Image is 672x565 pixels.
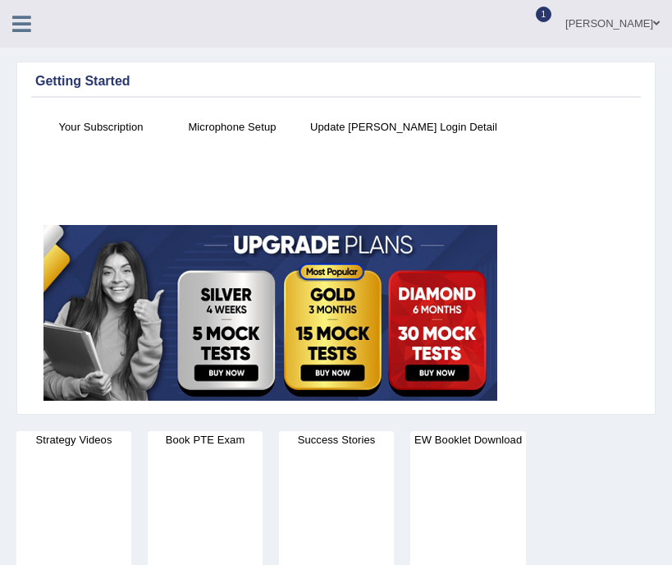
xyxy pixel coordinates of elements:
[148,431,263,448] h4: Book PTE Exam
[175,118,290,136] h4: Microphone Setup
[410,431,526,448] h4: EW Booklet Download
[43,118,158,136] h4: Your Subscription
[279,431,394,448] h4: Success Stories
[16,431,131,448] h4: Strategy Videos
[35,71,637,91] div: Getting Started
[43,225,497,401] img: small5.jpg
[306,118,501,136] h4: Update [PERSON_NAME] Login Detail
[536,7,552,22] span: 1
